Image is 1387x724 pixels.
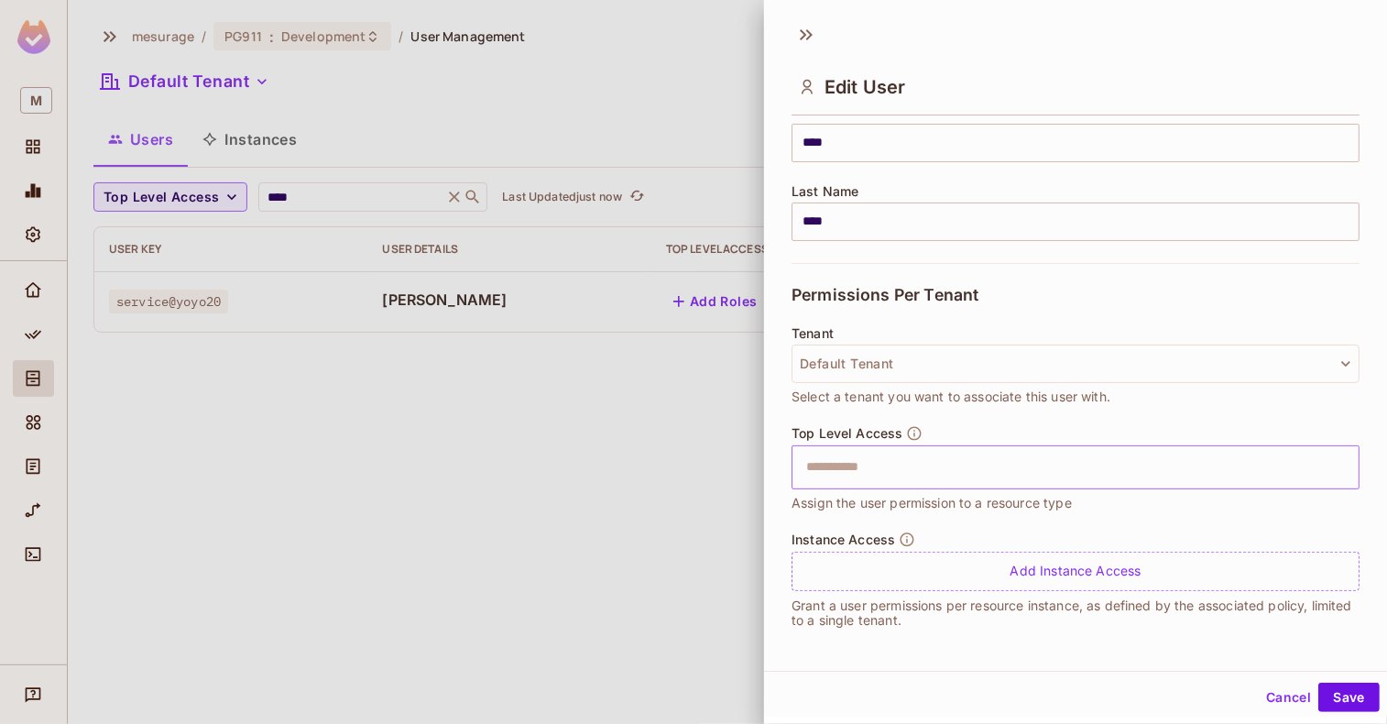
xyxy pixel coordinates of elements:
span: Instance Access [792,532,895,547]
div: Add Instance Access [792,552,1360,591]
button: Open [1349,465,1353,468]
span: Edit User [825,76,905,98]
span: Last Name [792,184,858,199]
p: Grant a user permissions per resource instance, as defined by the associated policy, limited to a... [792,598,1360,628]
span: Top Level Access [792,426,902,441]
span: Tenant [792,326,834,341]
button: Cancel [1259,683,1318,712]
span: Assign the user permission to a resource type [792,493,1072,513]
span: Permissions Per Tenant [792,286,978,304]
span: Select a tenant you want to associate this user with. [792,387,1110,407]
button: Default Tenant [792,345,1360,383]
button: Save [1318,683,1380,712]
